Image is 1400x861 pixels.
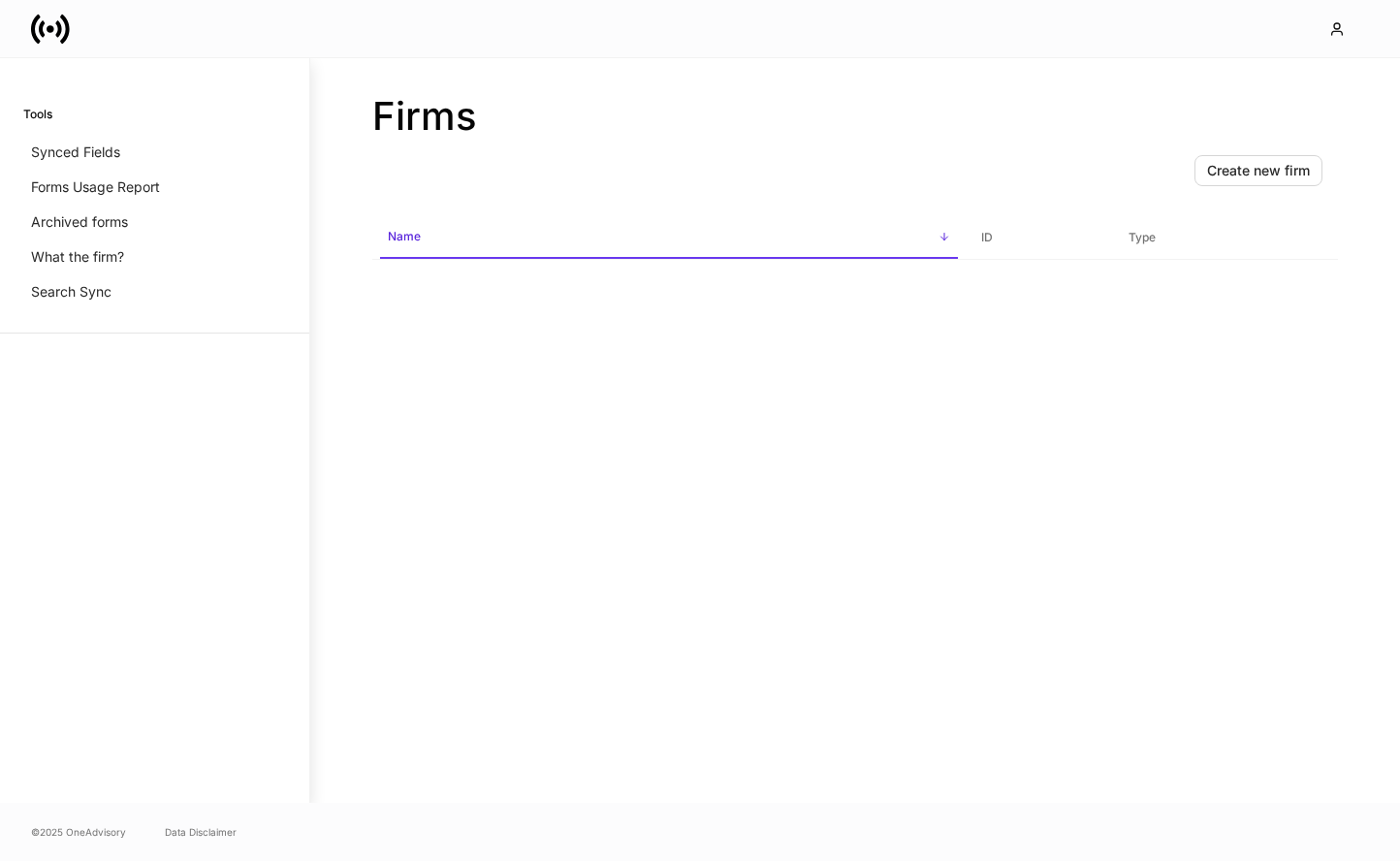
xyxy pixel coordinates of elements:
p: What the firm? [31,247,124,267]
a: Data Disclaimer [165,824,237,840]
h6: Name [388,227,421,245]
span: ID [973,218,1105,258]
div: Create new firm [1207,161,1310,180]
h6: Type [1129,228,1156,246]
a: Synced Fields [23,135,286,170]
span: Type [1121,218,1330,258]
span: © 2025 OneAdvisory [31,824,126,840]
a: Search Sync [23,274,286,309]
h6: ID [981,228,993,246]
span: Name [380,217,958,259]
p: Forms Usage Report [31,177,160,197]
a: Archived forms [23,205,286,239]
p: Archived forms [31,212,128,232]
p: Search Sync [31,282,111,302]
a: What the firm? [23,239,286,274]
h2: Firms [372,93,1338,140]
button: Create new firm [1194,155,1322,186]
p: Synced Fields [31,143,120,162]
a: Forms Usage Report [23,170,286,205]
h6: Tools [23,105,52,123]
